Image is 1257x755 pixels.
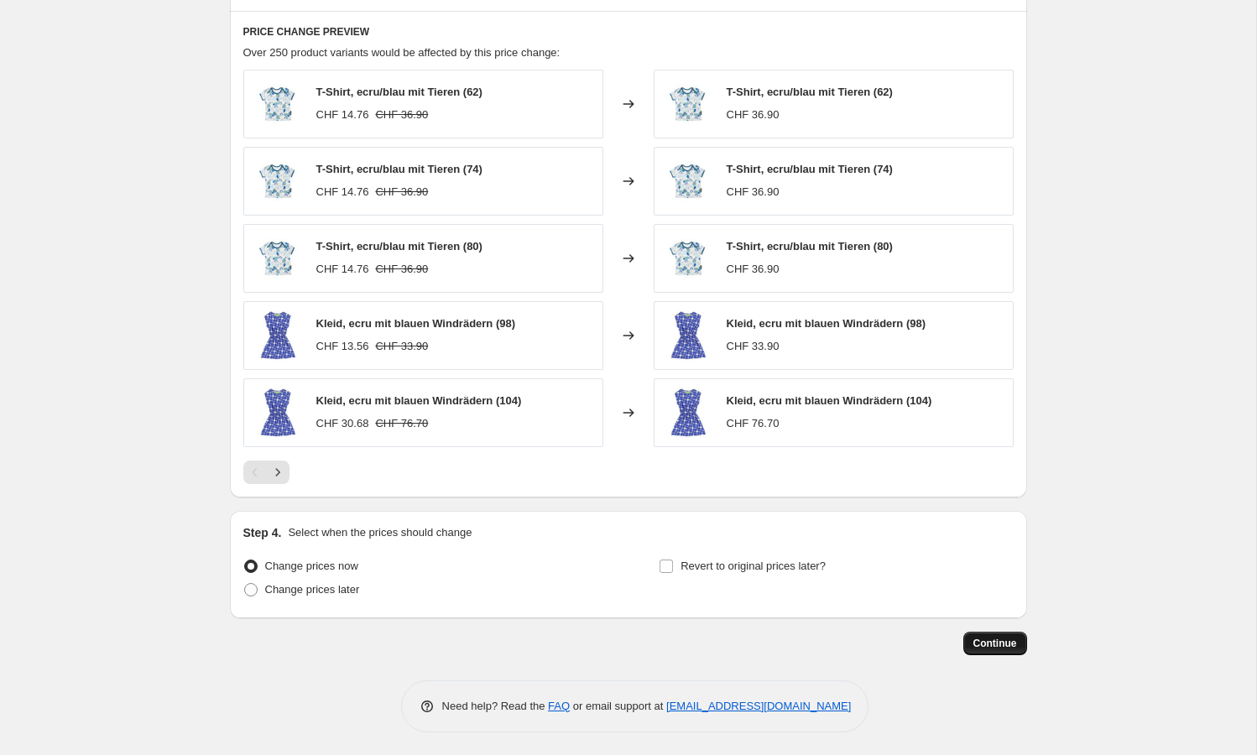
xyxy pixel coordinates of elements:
button: Continue [963,632,1027,655]
span: Need help? Read the [442,700,549,712]
span: Kleid, ecru mit blauen Windrädern (104) [727,394,932,407]
span: Change prices now [265,560,358,572]
img: image_eb690f85-f618-4c17-96f9-bf8ad8f793f8_80x.jpg [253,79,303,129]
img: image_9a8cc80f-dcd3-4bfb-aa52-0dd105dd1cd6_80x.jpg [253,388,303,438]
nav: Pagination [243,461,289,484]
strike: CHF 36.90 [375,107,428,123]
a: [EMAIL_ADDRESS][DOMAIN_NAME] [666,700,851,712]
strike: CHF 33.90 [375,338,428,355]
span: Revert to original prices later? [681,560,826,572]
strike: CHF 76.70 [375,415,428,432]
div: CHF 36.90 [727,184,780,200]
span: T-Shirt, ecru/blau mit Tieren (74) [727,163,893,175]
div: CHF 36.90 [727,107,780,123]
span: T-Shirt, ecru/blau mit Tieren (80) [316,240,482,253]
button: Next [266,461,289,484]
div: CHF 33.90 [727,338,780,355]
h6: PRICE CHANGE PREVIEW [243,25,1014,39]
span: T-Shirt, ecru/blau mit Tieren (62) [727,86,893,98]
a: FAQ [548,700,570,712]
span: or email support at [570,700,666,712]
div: CHF 36.90 [727,261,780,278]
div: CHF 14.76 [316,184,369,200]
div: CHF 14.76 [316,107,369,123]
span: Over 250 product variants would be affected by this price change: [243,46,561,59]
strike: CHF 36.90 [375,261,428,278]
span: Continue [973,637,1017,650]
span: T-Shirt, ecru/blau mit Tieren (62) [316,86,482,98]
p: Select when the prices should change [288,524,472,541]
div: CHF 13.56 [316,338,369,355]
img: image_9a8cc80f-dcd3-4bfb-aa52-0dd105dd1cd6_80x.jpg [663,388,713,438]
span: T-Shirt, ecru/blau mit Tieren (74) [316,163,482,175]
img: image_9a8cc80f-dcd3-4bfb-aa52-0dd105dd1cd6_80x.jpg [663,310,713,361]
img: image_eb690f85-f618-4c17-96f9-bf8ad8f793f8_80x.jpg [663,233,713,284]
strike: CHF 36.90 [375,184,428,200]
span: Change prices later [265,583,360,596]
img: image_eb690f85-f618-4c17-96f9-bf8ad8f793f8_80x.jpg [253,233,303,284]
span: Kleid, ecru mit blauen Windrädern (98) [316,317,516,330]
img: image_eb690f85-f618-4c17-96f9-bf8ad8f793f8_80x.jpg [663,156,713,206]
img: image_9a8cc80f-dcd3-4bfb-aa52-0dd105dd1cd6_80x.jpg [253,310,303,361]
img: image_eb690f85-f618-4c17-96f9-bf8ad8f793f8_80x.jpg [663,79,713,129]
span: T-Shirt, ecru/blau mit Tieren (80) [727,240,893,253]
div: CHF 30.68 [316,415,369,432]
div: CHF 14.76 [316,261,369,278]
h2: Step 4. [243,524,282,541]
span: Kleid, ecru mit blauen Windrädern (104) [316,394,522,407]
img: image_eb690f85-f618-4c17-96f9-bf8ad8f793f8_80x.jpg [253,156,303,206]
div: CHF 76.70 [727,415,780,432]
span: Kleid, ecru mit blauen Windrädern (98) [727,317,926,330]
